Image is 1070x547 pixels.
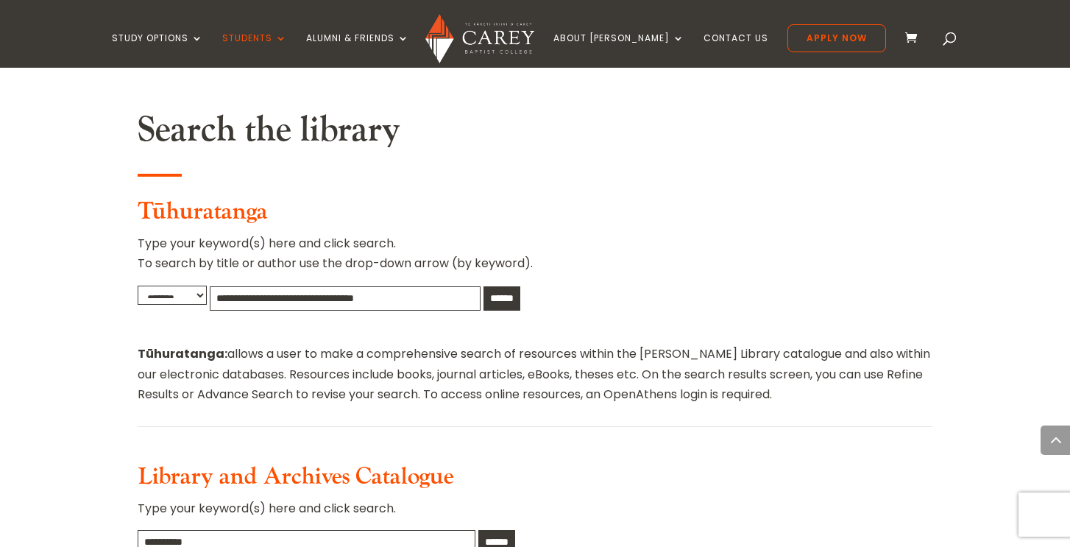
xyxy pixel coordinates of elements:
[787,24,886,52] a: Apply Now
[138,463,932,498] h3: Library and Archives Catalogue
[425,14,534,63] img: Carey Baptist College
[138,344,932,404] p: allows a user to make a comprehensive search of resources within the [PERSON_NAME] Library catalo...
[138,198,932,233] h3: Tūhuratanga
[138,345,227,362] strong: Tūhuratanga:
[138,109,932,159] h2: Search the library
[222,33,287,68] a: Students
[112,33,203,68] a: Study Options
[704,33,768,68] a: Contact Us
[306,33,409,68] a: Alumni & Friends
[138,498,932,530] p: Type your keyword(s) here and click search.
[138,233,932,285] p: Type your keyword(s) here and click search. To search by title or author use the drop-down arrow ...
[553,33,684,68] a: About [PERSON_NAME]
